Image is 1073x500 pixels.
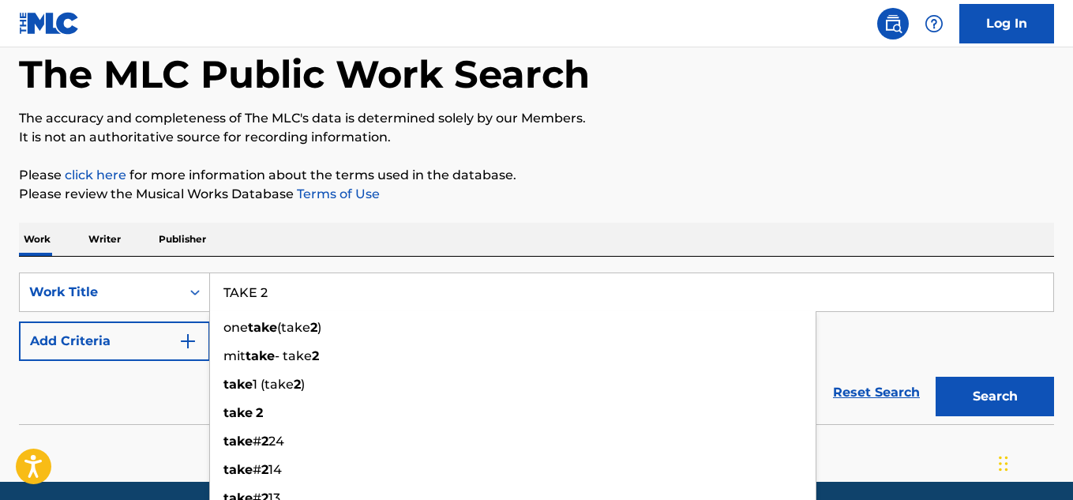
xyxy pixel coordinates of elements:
strong: take [223,377,253,392]
p: Please for more information about the terms used in the database. [19,166,1054,185]
h1: The MLC Public Work Search [19,51,590,98]
p: Publisher [154,223,211,256]
strong: 2 [294,377,301,392]
strong: take [223,462,253,477]
span: mit [223,348,246,363]
span: ) [301,377,305,392]
span: 24 [268,434,284,449]
span: - take [275,348,312,363]
div: Work Title [29,283,171,302]
span: one [223,320,248,335]
p: Work [19,223,55,256]
img: search [884,14,902,33]
iframe: Chat Widget [994,424,1073,500]
span: # [253,434,261,449]
span: 14 [268,462,282,477]
a: Log In [959,4,1054,43]
a: Public Search [877,8,909,39]
span: # [253,462,261,477]
div: Help [918,8,950,39]
a: click here [65,167,126,182]
button: Add Criteria [19,321,210,361]
p: Writer [84,223,126,256]
div: Drag [999,440,1008,487]
span: 1 (take [253,377,294,392]
p: The accuracy and completeness of The MLC's data is determined solely by our Members. [19,109,1054,128]
img: 9d2ae6d4665cec9f34b9.svg [178,332,197,351]
a: Reset Search [825,375,928,410]
strong: 2 [312,348,319,363]
strong: take [246,348,275,363]
a: Terms of Use [294,186,380,201]
img: help [925,14,944,33]
strong: 2 [261,462,268,477]
strong: 2 [261,434,268,449]
form: Search Form [19,273,1054,424]
img: MLC Logo [19,12,80,35]
p: It is not an authoritative source for recording information. [19,128,1054,147]
strong: 2 [256,405,263,420]
span: ) [317,320,321,335]
strong: take [248,320,277,335]
strong: 2 [310,320,317,335]
span: (take [277,320,310,335]
strong: take [223,434,253,449]
button: Search [936,377,1054,416]
p: Please review the Musical Works Database [19,185,1054,204]
strong: take [223,405,253,420]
